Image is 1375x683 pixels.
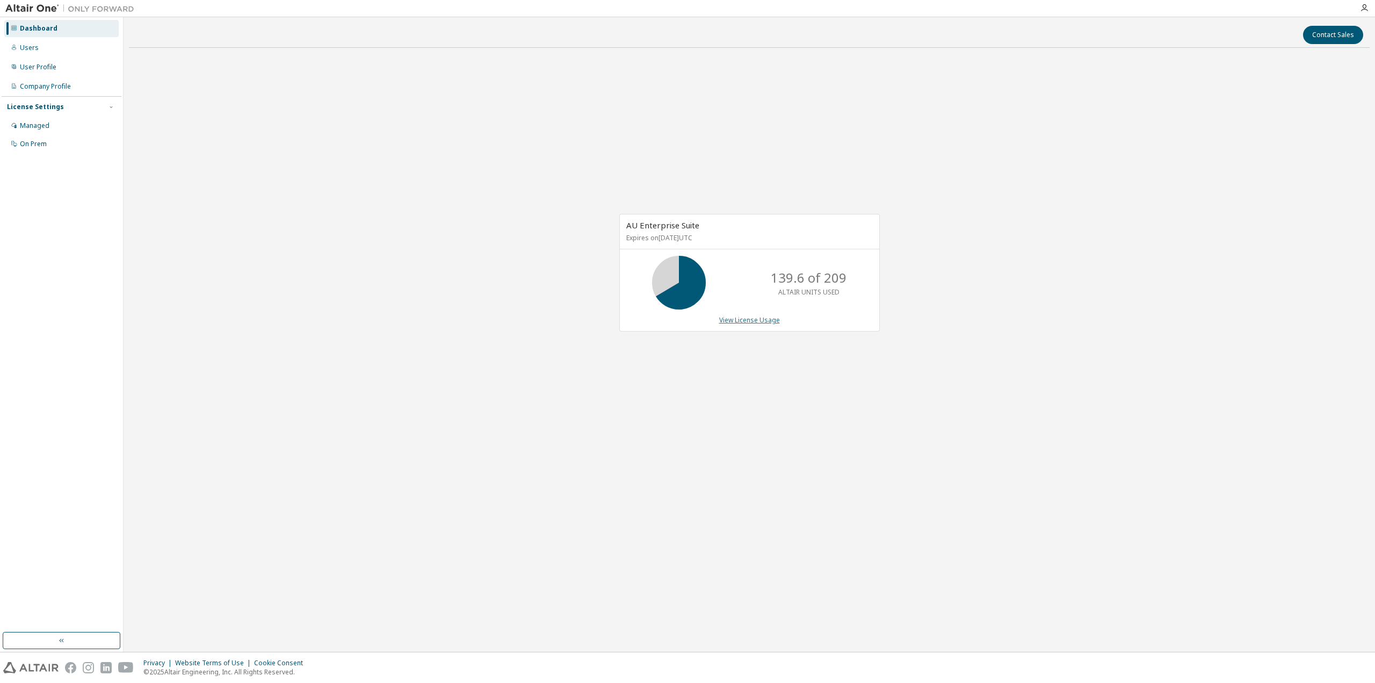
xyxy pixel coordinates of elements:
[143,659,175,667] div: Privacy
[626,220,699,231] span: AU Enterprise Suite
[65,662,76,673] img: facebook.svg
[626,233,870,242] p: Expires on [DATE] UTC
[3,662,59,673] img: altair_logo.svg
[719,315,780,325] a: View License Usage
[20,121,49,130] div: Managed
[100,662,112,673] img: linkedin.svg
[778,287,840,297] p: ALTAIR UNITS USED
[20,82,71,91] div: Company Profile
[83,662,94,673] img: instagram.svg
[254,659,309,667] div: Cookie Consent
[20,140,47,148] div: On Prem
[175,659,254,667] div: Website Terms of Use
[20,24,57,33] div: Dashboard
[143,667,309,677] p: © 2025 Altair Engineering, Inc. All Rights Reserved.
[771,269,846,287] p: 139.6 of 209
[5,3,140,14] img: Altair One
[118,662,134,673] img: youtube.svg
[7,103,64,111] div: License Settings
[1303,26,1363,44] button: Contact Sales
[20,63,56,71] div: User Profile
[20,44,39,52] div: Users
